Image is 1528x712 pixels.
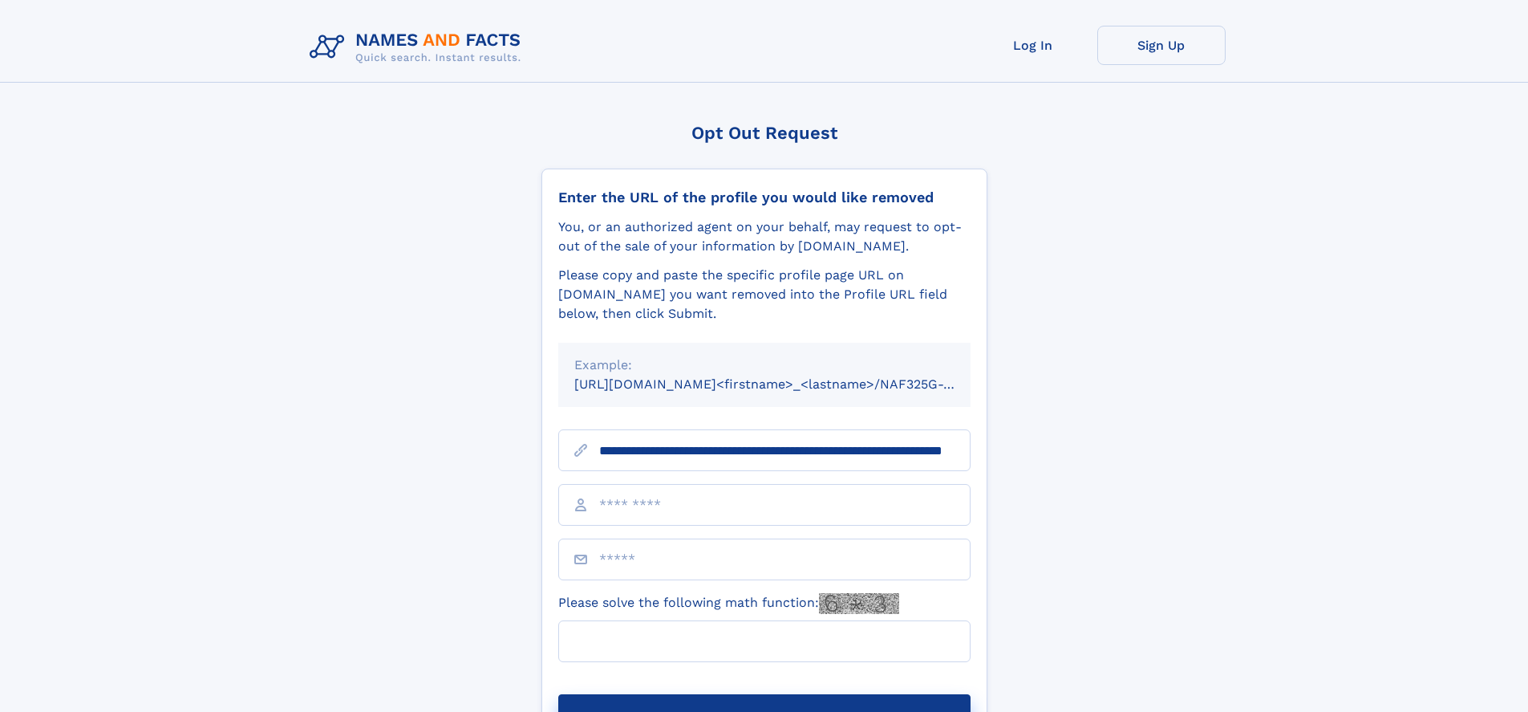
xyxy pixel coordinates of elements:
div: Example: [574,356,954,375]
img: Logo Names and Facts [303,26,534,69]
a: Log In [969,26,1097,65]
div: Enter the URL of the profile you would like removed [558,189,971,206]
small: [URL][DOMAIN_NAME]<firstname>_<lastname>/NAF325G-xxxxxxxx [574,376,1001,392]
div: Please copy and paste the specific profile page URL on [DOMAIN_NAME] you want removed into the Pr... [558,266,971,323]
div: You, or an authorized agent on your behalf, may request to opt-out of the sale of your informatio... [558,218,971,256]
label: Please solve the following math function: [558,593,899,614]
div: Opt Out Request [541,123,987,143]
a: Sign Up [1097,26,1226,65]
